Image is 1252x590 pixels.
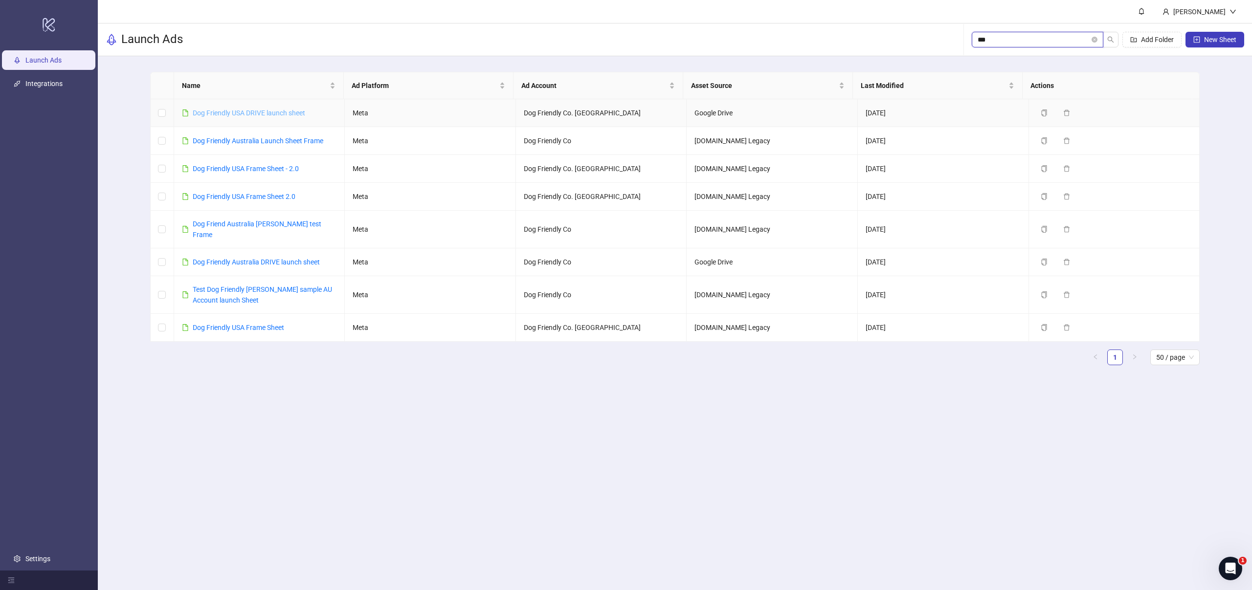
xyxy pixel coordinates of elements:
a: Dog Friendly Australia DRIVE launch sheet [193,258,320,266]
span: folder-add [1130,36,1137,43]
td: [DOMAIN_NAME] Legacy [687,183,858,211]
td: Dog Friendly Co. [GEOGRAPHIC_DATA] [516,314,687,342]
span: file [182,324,189,331]
td: Meta [345,99,516,127]
span: plus-square [1193,36,1200,43]
h3: Launch Ads [121,32,183,47]
td: Meta [345,155,516,183]
span: file [182,137,189,144]
span: delete [1063,226,1070,233]
span: copy [1041,259,1048,265]
span: copy [1041,226,1048,233]
a: 1 [1108,350,1122,365]
span: rocket [106,34,117,45]
a: Integrations [25,80,63,87]
td: [DATE] [858,99,1029,127]
td: [DATE] [858,127,1029,155]
span: down [1230,8,1236,15]
a: Dog Friendly USA Frame Sheet - 2.0 [193,165,299,173]
span: copy [1041,291,1048,298]
td: [DOMAIN_NAME] Legacy [687,127,858,155]
span: Last Modified [861,80,1006,91]
td: [DATE] [858,276,1029,314]
td: Dog Friendly Co. [GEOGRAPHIC_DATA] [516,155,687,183]
span: right [1132,354,1138,360]
span: bell [1138,8,1145,15]
span: close-circle [1092,37,1097,43]
th: Name [174,72,344,99]
li: Previous Page [1088,350,1103,365]
td: Dog Friendly Co. [GEOGRAPHIC_DATA] [516,183,687,211]
td: Meta [345,127,516,155]
td: [DATE] [858,248,1029,276]
td: Dog Friendly Co [516,127,687,155]
a: Dog Friendly USA Frame Sheet 2.0 [193,193,295,200]
span: copy [1041,193,1048,200]
span: file [182,259,189,265]
span: file [182,291,189,298]
th: Last Modified [853,72,1023,99]
td: [DOMAIN_NAME] Legacy [687,314,858,342]
td: Meta [345,248,516,276]
span: file [182,165,189,172]
span: search [1107,36,1114,43]
a: Dog Friendly Australia Launch Sheet Frame [193,137,323,145]
td: Meta [345,314,516,342]
td: Dog Friendly Co [516,211,687,248]
td: [DOMAIN_NAME] Legacy [687,211,858,248]
span: delete [1063,324,1070,331]
td: Dog Friendly Co [516,248,687,276]
span: delete [1063,193,1070,200]
span: copy [1041,324,1048,331]
span: left [1093,354,1098,360]
span: copy [1041,137,1048,144]
span: delete [1063,137,1070,144]
a: Dog Friendly USA Frame Sheet [193,324,284,331]
span: delete [1063,291,1070,298]
a: Dog Friend Australia [PERSON_NAME] test Frame [193,220,321,239]
td: [DATE] [858,155,1029,183]
div: Page Size [1150,350,1200,365]
button: Add Folder [1122,32,1182,47]
a: Test Dog Friendly [PERSON_NAME] sample AU Account launch Sheet [193,285,332,304]
td: Meta [345,183,516,211]
span: user [1163,8,1169,15]
td: Google Drive [687,248,858,276]
span: Add Folder [1141,36,1174,44]
th: Asset Source [683,72,853,99]
span: file [182,193,189,200]
th: Actions [1023,72,1192,99]
a: Settings [25,555,50,563]
td: Dog Friendly Co [516,276,687,314]
span: file [182,109,189,116]
td: [DATE] [858,183,1029,211]
span: 50 / page [1156,350,1194,365]
td: [DOMAIN_NAME] Legacy [687,155,858,183]
span: Ad Account [521,80,667,91]
span: Asset Source [691,80,837,91]
button: right [1127,350,1142,365]
th: Ad Platform [344,72,514,99]
td: Meta [345,276,516,314]
td: Meta [345,211,516,248]
td: Dog Friendly Co. [GEOGRAPHIC_DATA] [516,99,687,127]
td: Google Drive [687,99,858,127]
a: Dog Friendly USA DRIVE launch sheet [193,109,305,117]
span: delete [1063,165,1070,172]
li: Next Page [1127,350,1142,365]
span: delete [1063,259,1070,265]
span: New Sheet [1204,36,1236,44]
iframe: Intercom live chat [1219,557,1242,580]
a: Launch Ads [25,56,62,64]
button: left [1088,350,1103,365]
td: [DOMAIN_NAME] Legacy [687,276,858,314]
td: [DATE] [858,314,1029,342]
td: [DATE] [858,211,1029,248]
span: Name [182,80,328,91]
span: Ad Platform [352,80,497,91]
span: 1 [1239,557,1247,565]
span: copy [1041,109,1048,116]
div: [PERSON_NAME] [1169,6,1230,17]
span: menu-fold [8,577,15,584]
